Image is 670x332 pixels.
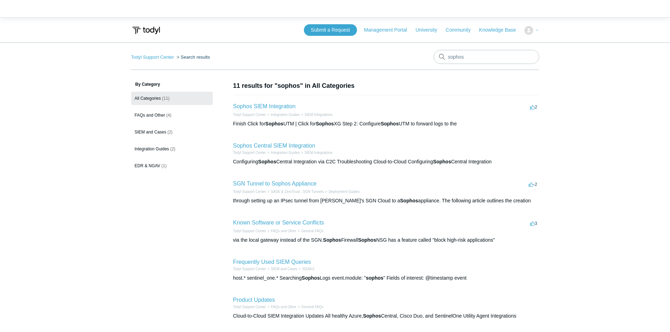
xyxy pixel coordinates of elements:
em: Sophos [358,237,376,243]
div: through setting up an IPsec tunnel from [PERSON_NAME]'s SGN Cloud to a appliance. The following a... [233,197,539,204]
em: Sophos [258,159,276,164]
a: Todyl Support Center [233,305,266,309]
span: Integration Guides [135,147,169,151]
a: Submit a Request [304,24,357,36]
a: SIEM Integrations [305,151,332,155]
li: Todyl Support Center [233,304,266,310]
a: Todyl Support Center [233,113,266,117]
a: Integration Guides (2) [131,142,213,156]
a: FAQs and Other [271,305,296,309]
a: FAQs and Other [271,229,296,233]
em: sophos [366,275,383,281]
span: 3 [530,221,537,226]
span: All Categories [135,96,161,101]
a: SIEMv2 [302,267,314,271]
li: SIEM Integrations [300,112,332,117]
li: General FAQs [296,228,324,234]
span: (4) [166,113,172,118]
a: Community [446,26,478,34]
h1: 11 results for "sophos" in All Categories [233,81,539,91]
a: Knowledge Base [479,26,523,34]
em: Sophos [316,121,334,126]
li: Todyl Support Center [233,150,266,155]
em: Sophos [381,121,398,126]
span: (11) [162,96,170,101]
span: 2 [530,104,537,110]
li: FAQs and Other [266,228,296,234]
a: Integration Guides [271,113,300,117]
li: Todyl Support Center [233,228,266,234]
a: General FAQs [301,229,323,233]
a: SIEM and Cases (2) [131,125,213,139]
a: EDR & NGAV (1) [131,159,213,172]
li: FAQs and Other [266,304,296,310]
a: Todyl Support Center [233,151,266,155]
em: Sophos [433,159,451,164]
a: Integration Guides [271,151,300,155]
span: (1) [161,163,167,168]
li: SIEMv2 [297,266,314,272]
a: Management Portal [364,26,414,34]
a: General FAQs [301,305,323,309]
span: -2 [529,182,537,187]
div: host.* sentinel_one.* Searching Logs event.module: " " Fields of interest: @timestamp event [233,274,539,282]
a: Sophos SIEM Integration [233,103,296,109]
div: Cloud-to-Cloud SIEM Integration Updates All healthy Azure, Central, Cisco Duo, and SentinelOne Ut... [233,312,539,320]
li: SASE & ZeroTrust - SGN Tunnels [266,189,324,194]
div: Finish Click for UTM | Click for XG Step 2: Configure UTM to forward logs to the [233,120,539,128]
li: Integration Guides [266,150,300,155]
li: Deployment Guides [324,189,360,194]
span: (2) [170,147,176,151]
li: Todyl Support Center [233,189,266,194]
li: SIEM Integrations [300,150,332,155]
em: Sophos [363,313,381,319]
div: Configuring Central Integration via C2C Troubleshooting Cloud-to-Cloud Configuring Central Integr... [233,158,539,165]
li: Search results [175,54,210,60]
a: All Categories (11) [131,92,213,105]
h3: By Category [131,81,213,87]
li: Todyl Support Center [233,266,266,272]
a: Sophos Central SIEM Integration [233,143,315,149]
a: SIEM and Cases [271,267,297,271]
a: Todyl Support Center [233,190,266,194]
li: Todyl Support Center [131,54,176,60]
a: Todyl Support Center [233,229,266,233]
em: Sophos [265,121,283,126]
img: Todyl Support Center Help Center home page [131,24,161,37]
span: (2) [167,130,173,135]
em: Sophos [323,237,341,243]
a: Frequently Used SIEM Queries [233,259,311,265]
li: General FAQs [296,304,324,310]
li: Todyl Support Center [233,112,266,117]
span: FAQs and Other [135,113,165,118]
a: Deployment Guides [328,190,359,194]
div: via the local gateway instead of the SGN. Firewall NSG has a feature called "block high-risk appl... [233,236,539,244]
input: Search [434,50,539,64]
a: SGN Tunnel to Sophos Appliance [233,181,317,187]
li: SIEM and Cases [266,266,297,272]
a: Todyl Support Center [131,54,174,60]
a: Known Software or Service Conflicts [233,220,324,226]
a: Todyl Support Center [233,267,266,271]
a: SIEM Integrations [305,113,332,117]
a: University [415,26,444,34]
a: Product Updates [233,297,275,303]
em: Sophos [302,275,320,281]
em: Sophos [400,198,418,203]
span: EDR & NGAV [135,163,160,168]
a: FAQs and Other (4) [131,109,213,122]
li: Integration Guides [266,112,300,117]
span: SIEM and Cases [135,130,166,135]
a: SASE & ZeroTrust - SGN Tunnels [271,190,324,194]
